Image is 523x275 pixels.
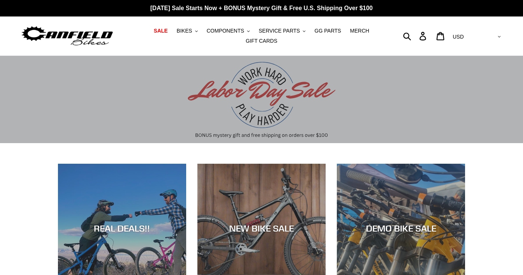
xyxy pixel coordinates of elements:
button: SERVICE PARTS [255,26,309,36]
span: COMPONENTS [207,28,244,34]
button: BIKES [173,26,201,36]
img: Canfield Bikes [21,24,114,48]
div: DEMO BIKE SALE [337,223,465,233]
a: MERCH [346,26,373,36]
a: GIFT CARDS [242,36,281,46]
button: COMPONENTS [203,26,253,36]
div: REAL DEALS!! [58,223,186,233]
span: GG PARTS [314,28,341,34]
span: BIKES [177,28,192,34]
span: MERCH [350,28,369,34]
div: NEW BIKE SALE [197,223,326,233]
a: SALE [150,26,171,36]
span: SALE [154,28,167,34]
a: GG PARTS [311,26,345,36]
span: SERVICE PARTS [259,28,300,34]
span: GIFT CARDS [246,38,277,44]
